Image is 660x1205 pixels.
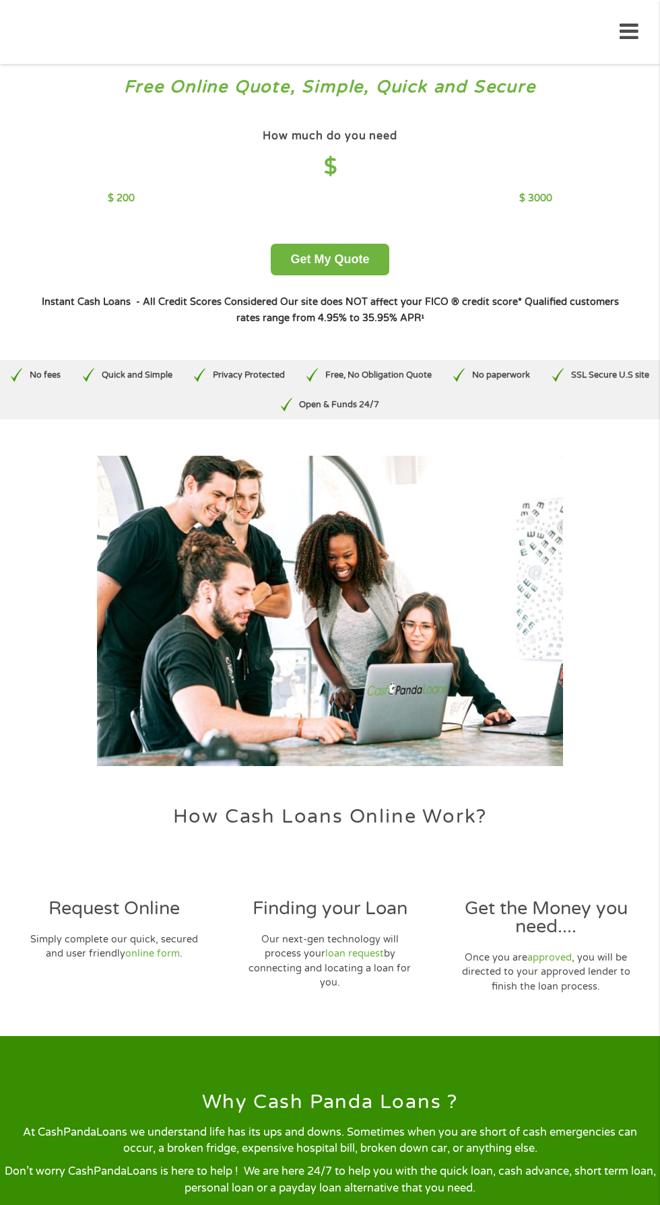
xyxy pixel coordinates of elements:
strong: Instant Cash Loans - All Credit Scores Considered [42,296,277,308]
p: No paperwork [472,369,530,382]
p: $ 200 [108,191,135,206]
h3: Finding your Loan [228,899,432,918]
p: Once you are , you will be directed to your approved lender to finish the loan process. [461,951,631,994]
img: Quick loans online payday loans [97,456,562,766]
a: online form [125,948,180,959]
h4: How much do you need [263,129,397,143]
p: No fees [30,369,61,382]
a: approved [527,952,572,963]
strong: Our site does NOT affect your FICO ® credit score* [280,296,522,308]
h2: How Cash Loans Online Work? [6,807,654,827]
p: Simply complete our quick, secured and user friendly . [29,932,199,961]
p: SSL Secure U.S site [571,369,649,382]
p: At CashPandaLoans we understand life has its ups and downs. Sometimes when you are short of cash ... [6,1124,654,1157]
h2: Why Cash Panda Loans ? [6,1093,654,1112]
h4: $ [108,153,552,181]
p: Don’t worry CashPandaLoans is here to help ! We are here 24/7 to help you with the quick loan, ca... [1,1163,659,1196]
button: Get My Quote [271,244,389,275]
h3: Free Online Quote, Simple, Quick and Secure [12,76,648,98]
h3: Get the Money you need.... [444,899,648,936]
a: loan request [325,948,384,959]
p: $ 3000 [519,191,552,206]
p: Quick and Simple [102,369,172,382]
h3: Request Online [12,899,216,918]
p: Open & Funds 24/7 [299,399,379,411]
p: Our next-gen technology will process your by connecting and locating a loan for you. [245,932,415,990]
p: Free, No Obligation Quote [325,369,432,382]
p: Privacy Protected [213,369,285,382]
